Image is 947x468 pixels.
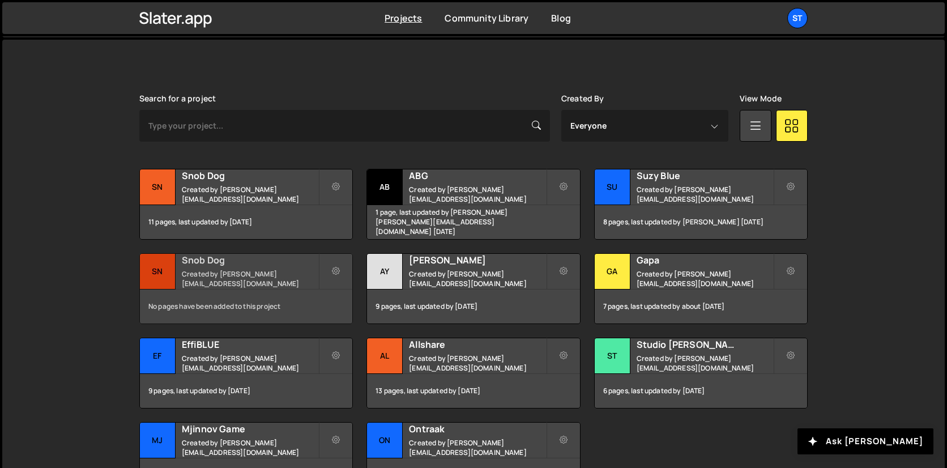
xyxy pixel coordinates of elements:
div: AB [367,169,403,205]
a: St [787,8,808,28]
div: Sn [140,254,176,290]
a: Ay [PERSON_NAME] Created by [PERSON_NAME][EMAIL_ADDRESS][DOMAIN_NAME] 9 pages, last updated by [D... [366,253,580,324]
small: Created by [PERSON_NAME][EMAIL_ADDRESS][DOMAIN_NAME] [637,354,773,373]
h2: Studio [PERSON_NAME] [637,338,773,351]
a: Sn Snob Dog Created by [PERSON_NAME][EMAIL_ADDRESS][DOMAIN_NAME] No pages have been added to this... [139,253,353,324]
small: Created by [PERSON_NAME][EMAIL_ADDRESS][DOMAIN_NAME] [182,269,318,288]
small: Created by [PERSON_NAME][EMAIL_ADDRESS][DOMAIN_NAME] [637,185,773,204]
a: Community Library [445,12,528,24]
div: Ef [140,338,176,374]
h2: ABG [409,169,545,182]
div: Sn [140,169,176,205]
h2: EffiBLUE [182,338,318,351]
h2: Snob Dog [182,254,318,266]
small: Created by [PERSON_NAME][EMAIL_ADDRESS][DOMAIN_NAME] [409,185,545,204]
a: Su Suzy Blue Created by [PERSON_NAME][EMAIL_ADDRESS][DOMAIN_NAME] 8 pages, last updated by [PERSO... [594,169,808,240]
div: Mj [140,423,176,458]
small: Created by [PERSON_NAME][EMAIL_ADDRESS][DOMAIN_NAME] [182,354,318,373]
h2: [PERSON_NAME] [409,254,545,266]
h2: Allshare [409,338,545,351]
button: Ask [PERSON_NAME] [797,428,933,454]
div: 6 pages, last updated by [DATE] [595,374,807,408]
a: AB ABG Created by [PERSON_NAME][EMAIL_ADDRESS][DOMAIN_NAME] 1 page, last updated by [PERSON_NAME]... [366,169,580,240]
small: Created by [PERSON_NAME][EMAIL_ADDRESS][DOMAIN_NAME] [409,438,545,457]
div: Ay [367,254,403,290]
small: Created by [PERSON_NAME][EMAIL_ADDRESS][DOMAIN_NAME] [182,185,318,204]
div: 7 pages, last updated by about [DATE] [595,290,807,324]
h2: Suzy Blue [637,169,773,182]
div: No pages have been added to this project [140,290,352,324]
div: On [367,423,403,458]
a: Ga Gapa Created by [PERSON_NAME][EMAIL_ADDRESS][DOMAIN_NAME] 7 pages, last updated by about [DATE] [594,253,808,324]
h2: Snob Dog [182,169,318,182]
div: 1 page, last updated by [PERSON_NAME] [PERSON_NAME][EMAIL_ADDRESS][DOMAIN_NAME] [DATE] [367,205,579,239]
a: St Studio [PERSON_NAME] Created by [PERSON_NAME][EMAIL_ADDRESS][DOMAIN_NAME] 6 pages, last update... [594,338,808,409]
div: 13 pages, last updated by [DATE] [367,374,579,408]
a: Al Allshare Created by [PERSON_NAME][EMAIL_ADDRESS][DOMAIN_NAME] 13 pages, last updated by [DATE] [366,338,580,409]
small: Created by [PERSON_NAME][EMAIL_ADDRESS][DOMAIN_NAME] [409,354,545,373]
h2: Mjinnov Game [182,423,318,435]
a: Blog [551,12,571,24]
div: Ga [595,254,630,290]
small: Created by [PERSON_NAME][EMAIL_ADDRESS][DOMAIN_NAME] [637,269,773,288]
div: St [595,338,630,374]
div: Su [595,169,630,205]
h2: Ontraak [409,423,545,435]
a: Projects [385,12,422,24]
label: View Mode [740,94,782,103]
small: Created by [PERSON_NAME][EMAIL_ADDRESS][DOMAIN_NAME] [182,438,318,457]
h2: Gapa [637,254,773,266]
input: Type your project... [139,110,550,142]
label: Search for a project [139,94,216,103]
label: Created By [561,94,604,103]
div: 11 pages, last updated by [DATE] [140,205,352,239]
a: Sn Snob Dog Created by [PERSON_NAME][EMAIL_ADDRESS][DOMAIN_NAME] 11 pages, last updated by [DATE] [139,169,353,240]
div: 8 pages, last updated by [PERSON_NAME] [DATE] [595,205,807,239]
div: Al [367,338,403,374]
div: 9 pages, last updated by [DATE] [367,290,579,324]
div: 9 pages, last updated by [DATE] [140,374,352,408]
small: Created by [PERSON_NAME][EMAIL_ADDRESS][DOMAIN_NAME] [409,269,545,288]
a: Ef EffiBLUE Created by [PERSON_NAME][EMAIL_ADDRESS][DOMAIN_NAME] 9 pages, last updated by [DATE] [139,338,353,409]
